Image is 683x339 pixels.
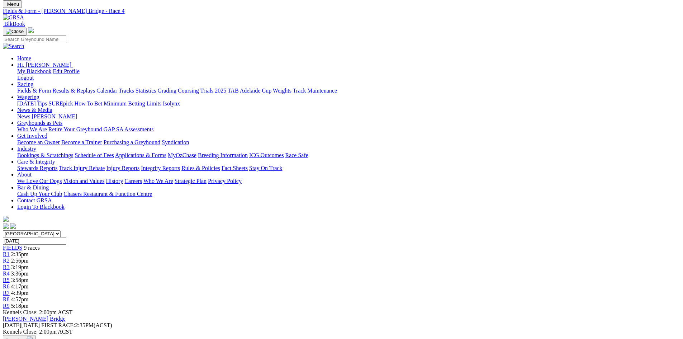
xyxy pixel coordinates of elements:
img: GRSA [3,14,24,21]
span: 2:35pm [11,251,29,257]
a: R1 [3,251,10,257]
a: 2025 TAB Adelaide Cup [215,88,271,94]
a: Chasers Restaurant & Function Centre [63,191,152,197]
img: twitter.svg [10,223,16,229]
input: Select date [3,237,66,245]
span: 2:56pm [11,258,29,264]
a: Industry [17,146,36,152]
a: Tracks [119,88,134,94]
a: R7 [3,290,10,296]
a: Get Involved [17,133,47,139]
a: History [106,178,123,184]
a: Logout [17,75,34,81]
a: Care & Integrity [17,159,55,165]
a: Statistics [136,88,156,94]
a: Edit Profile [53,68,80,74]
button: Toggle navigation [3,28,27,36]
a: Greyhounds as Pets [17,120,62,126]
a: Grading [158,88,176,94]
a: Calendar [96,88,117,94]
a: SUREpick [48,100,73,107]
a: Syndication [162,139,189,145]
a: [DATE] Tips [17,100,47,107]
a: Retire Your Greyhound [48,126,102,132]
span: 4:17pm [11,283,29,289]
a: How To Bet [75,100,103,107]
span: R4 [3,270,10,277]
a: Fields & Form [17,88,51,94]
a: R6 [3,283,10,289]
a: Track Maintenance [293,88,337,94]
div: News & Media [17,113,680,120]
span: BlkBook [4,21,25,27]
a: Hi, [PERSON_NAME] [17,62,73,68]
div: Bar & Dining [17,191,680,197]
a: Home [17,55,31,61]
span: 9 races [24,245,40,251]
a: Strategic Plan [175,178,207,184]
a: Fact Sheets [222,165,248,171]
a: [PERSON_NAME] Bridge [3,316,66,322]
a: Track Injury Rebate [59,165,105,171]
span: 2:35PM(ACST) [41,322,112,328]
a: Injury Reports [106,165,139,171]
a: Login To Blackbook [17,204,65,210]
span: 4:57pm [11,296,29,302]
a: Become a Trainer [61,139,102,145]
div: Industry [17,152,680,159]
span: 3:58pm [11,277,29,283]
a: Become an Owner [17,139,60,145]
span: Menu [7,1,19,7]
a: My Blackbook [17,68,52,74]
a: R2 [3,258,10,264]
a: Who We Are [17,126,47,132]
a: R3 [3,264,10,270]
a: Racing [17,81,33,87]
a: Integrity Reports [141,165,180,171]
span: 4:39pm [11,290,29,296]
span: FIRST RACE: [41,322,75,328]
a: Purchasing a Greyhound [104,139,160,145]
a: MyOzChase [168,152,196,158]
a: Careers [124,178,142,184]
span: 3:36pm [11,270,29,277]
a: Trials [200,88,213,94]
a: News [17,113,30,119]
img: logo-grsa-white.png [28,27,34,33]
input: Search [3,36,66,43]
a: Stay On Track [249,165,282,171]
a: R9 [3,303,10,309]
a: Bar & Dining [17,184,49,190]
a: ICG Outcomes [249,152,284,158]
a: GAP SA Assessments [104,126,154,132]
a: FIELDS [3,245,22,251]
div: Racing [17,88,680,94]
a: Applications & Forms [115,152,166,158]
img: Search [3,43,24,50]
a: Isolynx [163,100,180,107]
a: Weights [273,88,291,94]
a: Coursing [178,88,199,94]
div: Care & Integrity [17,165,680,171]
a: Bookings & Scratchings [17,152,73,158]
a: Vision and Values [63,178,104,184]
a: R8 [3,296,10,302]
a: Privacy Policy [208,178,242,184]
img: Close [6,29,24,34]
a: Fields & Form - [PERSON_NAME] Bridge - Race 4 [3,8,680,14]
a: Cash Up Your Club [17,191,62,197]
div: Kennels Close: 2:00pm ACST [3,329,680,335]
a: News & Media [17,107,52,113]
a: Stewards Reports [17,165,57,171]
a: Results & Replays [52,88,95,94]
a: Rules & Policies [181,165,220,171]
a: Wagering [17,94,39,100]
span: Kennels Close: 2:00pm ACST [3,309,72,315]
img: logo-grsa-white.png [3,216,9,222]
span: R5 [3,277,10,283]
